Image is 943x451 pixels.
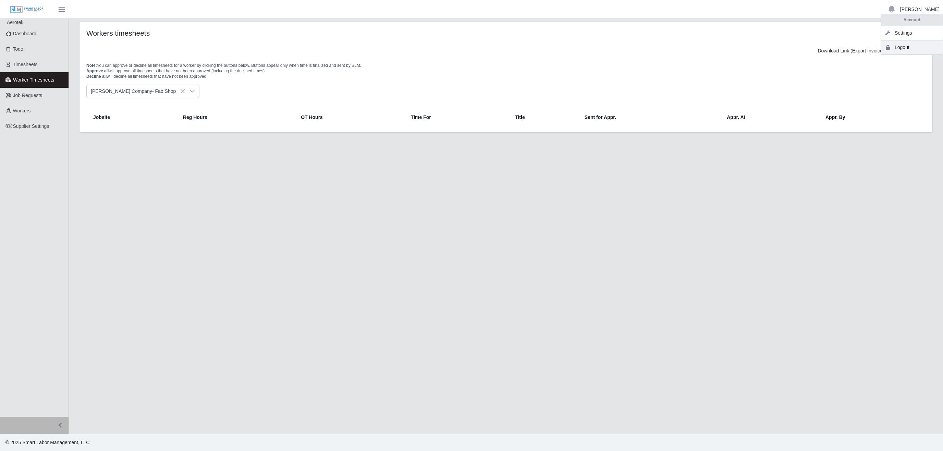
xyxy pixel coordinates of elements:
th: Reg Hours [177,109,295,125]
th: Appr. At [721,109,820,125]
span: Note: [86,63,97,68]
span: Lee Company- Fab Shop [87,85,185,98]
th: Appr. By [820,109,923,125]
span: © 2025 Smart Labor Management, LLC [5,440,89,445]
p: You can approve or decline all timesheets for a worker by clicking the buttons below. Buttons app... [86,63,926,79]
h4: Workers timesheets [86,29,430,37]
span: (Export Invoice above to get link) [850,48,920,53]
a: Settings [881,26,943,40]
span: Decline all [86,74,107,79]
th: Jobsite [89,109,177,125]
th: Sent for Appr. [579,109,721,125]
span: Workers [13,108,31,113]
span: Aerotek [7,20,23,25]
span: Job Requests [13,93,42,98]
div: Download Link: [91,47,920,54]
th: Title [510,109,579,125]
a: Logout [881,40,943,55]
span: Timesheets [13,62,38,67]
span: Dashboard [13,31,37,36]
th: OT Hours [295,109,405,125]
a: [PERSON_NAME] [900,6,940,13]
th: Time For [405,109,510,125]
span: Approve all [86,69,109,73]
img: SLM Logo [10,6,44,13]
span: Todo [13,46,23,52]
span: Supplier Settings [13,123,49,129]
strong: Account [904,17,920,22]
span: Worker Timesheets [13,77,54,83]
